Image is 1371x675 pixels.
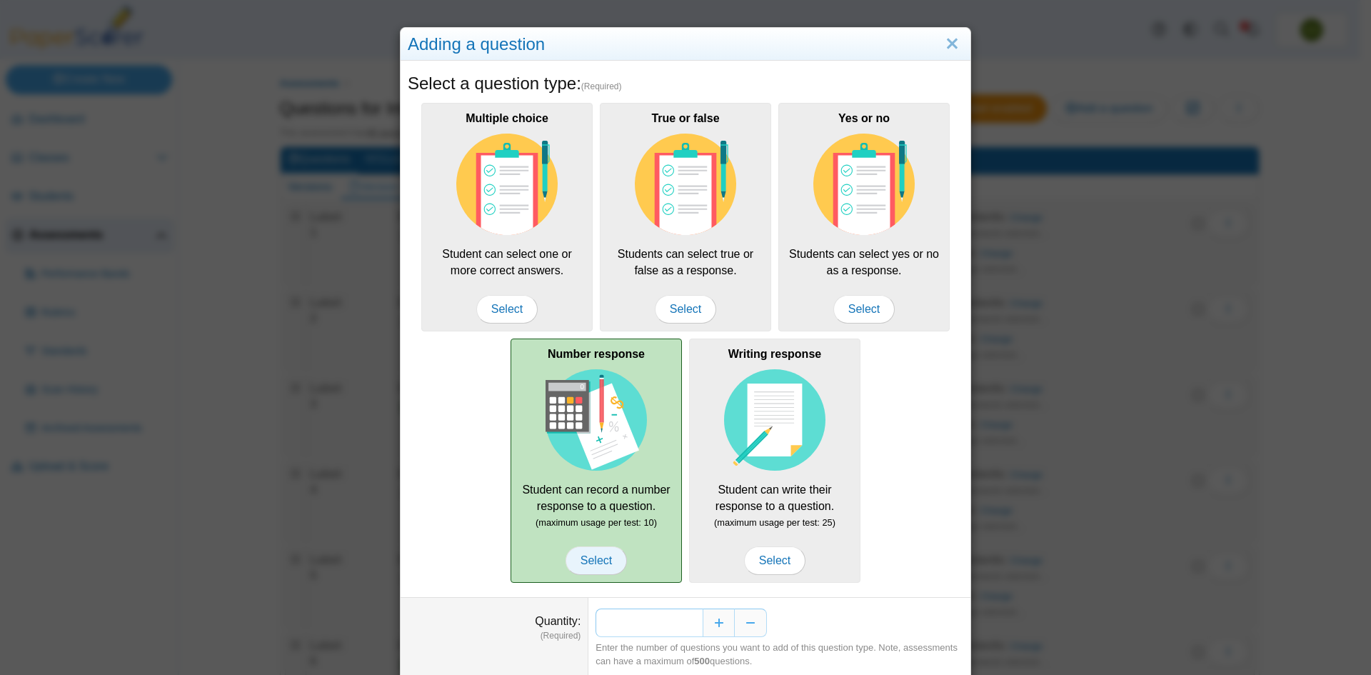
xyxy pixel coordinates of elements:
[728,348,821,360] b: Writing response
[408,630,581,642] dfn: (Required)
[536,517,657,528] small: (maximum usage per test: 10)
[466,112,548,124] b: Multiple choice
[596,641,963,667] div: Enter the number of questions you want to add of this question type. Note, assessments can have a...
[421,103,593,331] div: Student can select one or more correct answers.
[456,134,558,235] img: item-type-multiple-choice.svg
[546,369,647,471] img: item-type-number-response.svg
[476,295,538,324] span: Select
[600,103,771,331] div: Students can select true or false as a response.
[408,71,963,96] h5: Select a question type:
[833,295,895,324] span: Select
[838,112,890,124] b: Yes or no
[744,546,805,575] span: Select
[694,656,710,666] b: 500
[655,295,716,324] span: Select
[581,81,622,93] span: (Required)
[511,339,682,583] div: Student can record a number response to a question.
[689,339,860,583] div: Student can write their response to a question.
[941,32,963,56] a: Close
[635,134,736,235] img: item-type-multiple-choice.svg
[703,609,735,637] button: Increase
[535,615,581,627] label: Quantity
[714,517,835,528] small: (maximum usage per test: 25)
[724,369,825,471] img: item-type-writing-response.svg
[813,134,915,235] img: item-type-multiple-choice.svg
[548,348,645,360] b: Number response
[566,546,627,575] span: Select
[401,28,970,61] div: Adding a question
[651,112,719,124] b: True or false
[735,609,767,637] button: Decrease
[778,103,950,331] div: Students can select yes or no as a response.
